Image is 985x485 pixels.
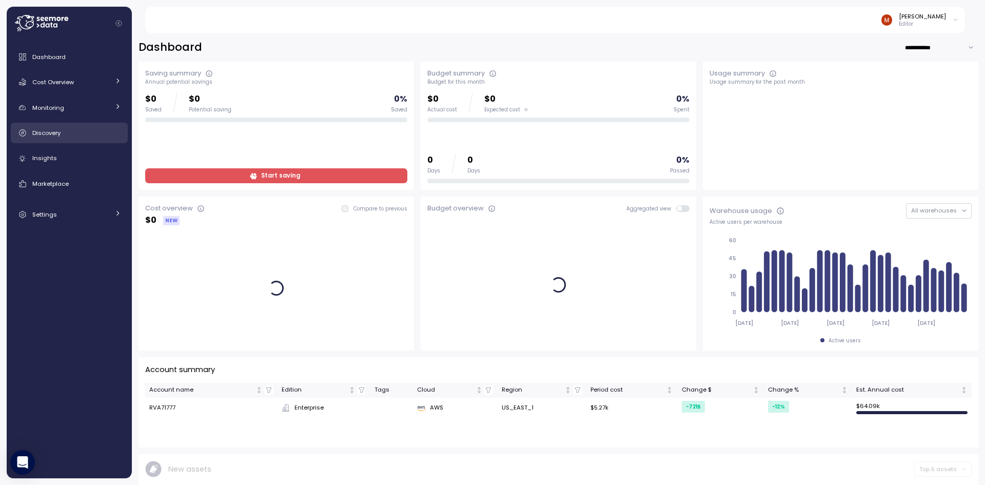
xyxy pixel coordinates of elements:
[676,92,689,106] p: 0 %
[427,79,689,86] div: Budget for this month
[677,383,763,398] th: Change $Not sorted
[852,383,972,398] th: Est. Annual costNot sorted
[261,169,300,183] span: Start saving
[145,68,201,79] div: Saving summary
[729,237,736,244] tspan: 60
[899,21,946,28] p: Editor
[32,154,57,162] span: Insights
[32,210,57,219] span: Settings
[145,398,278,418] td: RVA71777
[564,386,572,394] div: Not sorted
[768,385,839,395] div: Change %
[149,385,254,395] div: Account name
[413,383,497,398] th: CloudNot sorted
[139,40,202,55] h2: Dashboard
[768,401,789,413] div: -12 %
[32,53,66,61] span: Dashboard
[710,219,972,226] div: Active users per warehouse
[960,386,968,394] div: Not sorted
[32,104,64,112] span: Monitoring
[856,385,959,395] div: Est. Annual cost
[391,106,407,113] div: Saved
[682,385,751,395] div: Change $
[852,398,972,418] td: $ 64.09k
[32,78,74,86] span: Cost Overview
[467,153,480,167] p: 0
[145,79,407,86] div: Annual potential savings
[375,385,409,395] div: Tags
[670,167,689,174] div: Passed
[735,320,753,326] tspan: [DATE]
[666,386,673,394] div: Not sorted
[841,386,848,394] div: Not sorted
[10,450,35,475] div: Open Intercom Messenger
[145,203,193,214] div: Cost overview
[753,386,760,394] div: Not sorted
[710,79,972,86] div: Usage summary for the past month
[497,383,586,398] th: RegionNot sorted
[881,14,892,25] img: ACg8ocL0-zmbQyez0zSjgCX_-BfuPFOPI1J3nd9iyrR1xhi0QhPWvQ=s96-c
[764,383,852,398] th: Change %Not sorted
[11,123,128,143] a: Discovery
[11,47,128,67] a: Dashboard
[590,385,665,395] div: Period cost
[781,320,799,326] tspan: [DATE]
[278,383,370,398] th: EditionNot sorted
[872,320,890,326] tspan: [DATE]
[476,386,483,394] div: Not sorted
[255,386,263,394] div: Not sorted
[730,273,736,280] tspan: 30
[145,106,162,113] div: Saved
[189,92,231,106] p: $0
[32,180,69,188] span: Marketplace
[731,291,736,298] tspan: 15
[348,386,356,394] div: Not sorted
[911,206,957,215] span: All warehouses
[353,205,407,212] p: Compare to previous
[145,364,215,376] p: Account summary
[32,129,61,137] span: Discovery
[484,92,528,106] p: $0
[11,72,128,92] a: Cost Overview
[294,403,324,413] span: Enterprise
[11,204,128,225] a: Settings
[467,167,480,174] div: Days
[145,214,156,227] p: $ 0
[394,92,407,106] p: 0 %
[674,106,689,113] div: Spent
[11,98,128,118] a: Monitoring
[427,106,457,113] div: Actual cost
[112,20,125,27] button: Collapse navigation
[417,403,493,413] div: AWS
[826,320,844,326] tspan: [DATE]
[710,68,765,79] div: Usage summary
[497,398,586,418] td: US_EAST_1
[417,385,474,395] div: Cloud
[427,153,440,167] p: 0
[899,12,946,21] div: [PERSON_NAME]
[282,385,347,395] div: Edition
[710,206,772,216] div: Warehouse usage
[829,337,861,344] div: Active users
[189,106,231,113] div: Potential saving
[676,153,689,167] p: 0 %
[427,167,440,174] div: Days
[11,148,128,169] a: Insights
[163,216,180,225] div: NEW
[586,383,678,398] th: Period costNot sorted
[427,92,457,106] p: $0
[145,92,162,106] p: $0
[728,255,736,262] tspan: 45
[427,203,484,214] div: Budget overview
[145,383,278,398] th: Account nameNot sorted
[906,203,972,218] button: All warehouses
[145,168,407,183] a: Start saving
[484,106,520,113] span: Expected cost
[682,401,705,413] div: -721 $
[733,309,736,316] tspan: 0
[427,68,485,79] div: Budget summary
[918,320,936,326] tspan: [DATE]
[586,398,678,418] td: $5.27k
[11,173,128,194] a: Marketplace
[626,205,676,212] span: Aggregated view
